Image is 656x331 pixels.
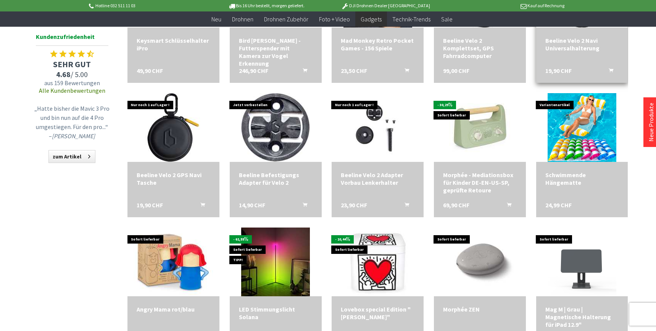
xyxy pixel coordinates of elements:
[545,67,572,74] span: 19,90 CHF
[443,37,517,60] a: Beeline Velo 2 Komplettset, GPS Fahrradcomputer 99,00 CHF
[137,201,163,209] span: 19,90 CHF
[32,59,112,69] span: SEHR GUT
[545,37,619,52] a: Beeline Velo 2 Navi Universalhalterung 19,90 CHF In den Warenkorb
[88,1,207,10] p: Hotline 032 511 11 03
[441,15,453,23] span: Sale
[319,15,350,23] span: Foto + Video
[139,93,208,162] img: Beeline Velo 2 GPS Navi Tasche
[264,15,308,23] span: Drohnen Zubehör
[211,15,221,23] span: Neu
[137,305,210,313] a: Angry Mama rot/blau 14,65 CHF In den Warenkorb
[395,67,414,77] button: In den Warenkorb
[32,79,112,87] span: aus 159 Bewertungen
[545,37,619,52] div: Beeline Velo 2 Navi Universalhalterung
[445,228,514,296] img: Morphée ZEN
[137,37,210,52] div: Keysmart Schlüsselhalter iPro
[32,69,112,79] span: / 5.00
[545,171,619,186] a: Schwimmende Hängematte 24,99 CHF
[48,150,95,163] a: zum Artikel
[341,37,414,52] a: Mad Monkey Retro Pocket Games - 156 Spiele 23,50 CHF In den Warenkorb
[436,11,458,27] a: Sale
[314,11,355,27] a: Foto + Video
[34,104,110,140] p: „Hatte bisher die Mavic 3 Pro und bin nun auf die 4 Pro umgestiegen. Für den pro...“ –
[387,11,436,27] a: Technik-Trends
[239,37,313,67] div: Bird [PERSON_NAME] - Futterspender mit Kamera zur Vogel Erkennung
[361,15,382,23] span: Gadgets
[127,228,219,296] img: Angry Mama rot/blau
[341,37,414,52] div: Mad Monkey Retro Pocket Games - 156 Spiele
[443,305,517,313] div: Morphée ZEN
[239,201,265,209] span: 14,90 CHF
[293,201,312,211] button: In den Warenkorb
[239,305,313,321] div: LED Stimmungslicht Solana
[545,305,619,328] a: Mag M | Grau | Magnetische Halterung für iPad 12.9" 89,90 CHF In den Warenkorb
[239,171,313,186] a: Beeline Befestigungs Adapter für Velo 2 14,90 CHF In den Warenkorb
[341,171,414,186] a: Beeline Velo 2 Adapter Vorbau Lenkerhalter 23,90 CHF In den Warenkorb
[137,171,210,186] a: Beeline Velo 2 GPS Navi Tasche 19,90 CHF In den Warenkorb
[355,11,387,27] a: Gadgets
[548,93,616,162] img: Schwimmende Hängematte
[443,37,517,60] div: Beeline Velo 2 Komplettset, GPS Fahrradcomputer
[259,11,314,27] a: Drohnen Zubehör
[443,171,517,194] a: Morphée - Mediationsbox für Kinder DE-EN-US-SP, geprüfte Retoure 69,90 CHF In den Warenkorb
[443,67,469,74] span: 99,00 CHF
[443,201,469,209] span: 69,90 CHF
[56,69,71,79] span: 4.68
[548,228,616,296] img: Mag M | Grau | Magnetische Halterung für iPad 12.9"
[39,87,105,94] a: Alle Kundenbewertungen
[137,305,210,313] div: Angry Mama rot/blau
[395,201,414,211] button: In den Warenkorb
[600,67,618,77] button: In den Warenkorb
[52,132,95,140] em: [PERSON_NAME]
[137,67,163,74] span: 49,90 CHF
[232,15,253,23] span: Drohnen
[207,1,326,10] p: Bis 16 Uhr bestellt, morgen geliefert.
[293,67,312,77] button: In den Warenkorb
[241,228,310,296] img: LED Stimmungslicht Solana
[498,201,516,211] button: In den Warenkorb
[647,103,655,142] a: Neue Produkte
[239,305,313,321] a: LED Stimmungslicht Solana 49,90 CHF In den Warenkorb
[227,11,259,27] a: Drohnen
[341,67,367,74] span: 23,50 CHF
[343,93,412,162] img: Beeline Velo 2 Adapter Vorbau Lenkerhalter
[239,67,268,74] span: 246,90 CHF
[445,1,564,10] p: Kauf auf Rechnung
[341,305,414,321] div: Lovebox special Edition "[PERSON_NAME]"
[137,37,210,52] a: Keysmart Schlüsselhalter iPro 49,90 CHF
[449,97,510,158] img: Morphée - Mediationsbox für Kinder DE-EN-US-SP, geprüfte Retoure
[241,93,310,162] img: Beeline Befestigungs Adapter für Velo 2
[239,171,313,186] div: Beeline Befestigungs Adapter für Velo 2
[239,37,313,67] a: Bird [PERSON_NAME] - Futterspender mit Kamera zur Vogel Erkennung 246,90 CHF In den Warenkorb
[392,15,430,23] span: Technik-Trends
[545,201,572,209] span: 24,99 CHF
[341,305,414,321] a: Lovebox special Edition "[PERSON_NAME]" 169,90 CHF In den Warenkorb
[545,305,619,328] div: Mag M | Grau | Magnetische Halterung für iPad 12.9"
[443,171,517,194] div: Morphée - Mediationsbox für Kinder DE-EN-US-SP, geprüfte Retoure
[206,11,227,27] a: Neu
[326,1,445,10] p: DJI Drohnen Dealer [GEOGRAPHIC_DATA]
[343,228,412,296] img: Lovebox special Edition "Keith Haring"
[36,32,108,46] span: Kundenzufriedenheit
[137,171,210,186] div: Beeline Velo 2 GPS Navi Tasche
[341,171,414,186] div: Beeline Velo 2 Adapter Vorbau Lenkerhalter
[443,305,517,313] a: Morphée ZEN 79,90 CHF In den Warenkorb
[191,201,210,211] button: In den Warenkorb
[545,171,619,186] div: Schwimmende Hängematte
[341,201,367,209] span: 23,90 CHF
